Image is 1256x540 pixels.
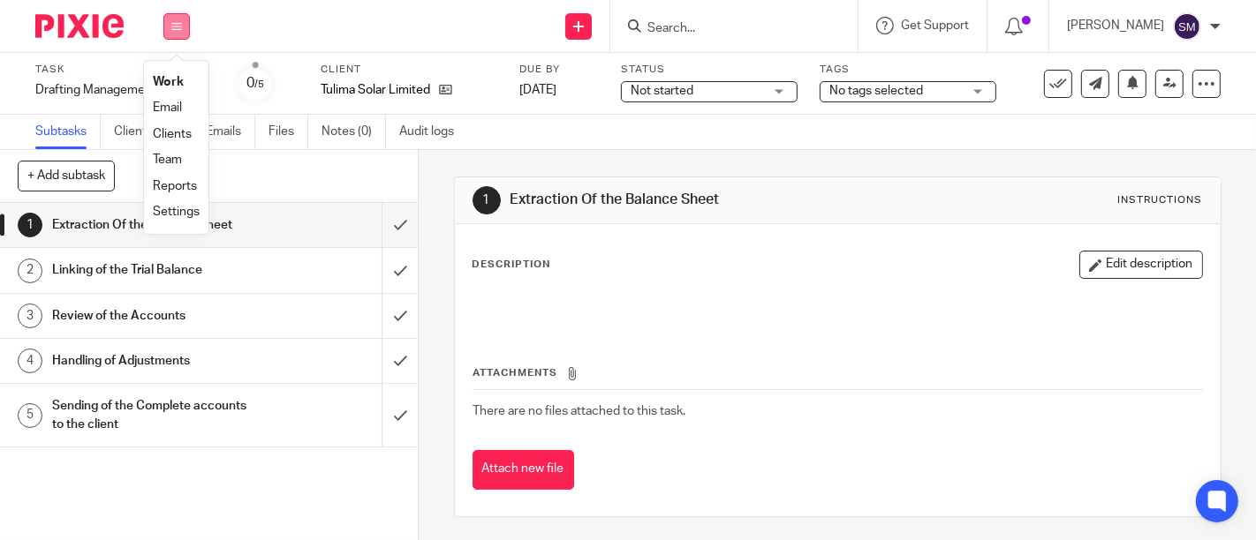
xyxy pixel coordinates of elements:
[519,84,556,96] span: [DATE]
[18,213,42,237] div: 1
[18,304,42,328] div: 3
[18,161,115,191] button: + Add subtask
[153,76,184,88] a: Work
[153,180,197,192] a: Reports
[254,79,264,89] small: /5
[114,115,193,149] a: Client tasks
[829,85,923,97] span: No tags selected
[1079,251,1203,279] button: Edit description
[35,115,101,149] a: Subtasks
[473,405,686,417] span: There are no files attached to this task.
[519,63,599,77] label: Due by
[52,393,261,438] h1: Sending of the Complete accounts to the client
[52,303,261,329] h1: Review of the Accounts
[52,212,261,238] h1: Extraction Of the Balance Sheet
[510,191,875,209] h1: Extraction Of the Balance Sheet
[473,368,558,378] span: Attachments
[35,81,212,99] div: Drafting Management Accounts(Quarterly)
[1173,12,1201,41] img: svg%3E
[18,403,42,428] div: 5
[901,19,969,32] span: Get Support
[321,81,430,99] p: Tulima Solar Limited
[1118,193,1203,207] div: Instructions
[322,115,386,149] a: Notes (0)
[631,85,693,97] span: Not started
[621,63,798,77] label: Status
[52,348,261,374] h1: Handling of Adjustments
[35,63,212,77] label: Task
[153,206,200,218] a: Settings
[473,258,551,272] p: Description
[269,115,308,149] a: Files
[18,259,42,283] div: 2
[52,257,261,283] h1: Linking of the Trial Balance
[153,128,192,140] a: Clients
[399,115,467,149] a: Audit logs
[153,101,182,114] a: Email
[246,73,264,94] div: 0
[321,63,497,77] label: Client
[473,450,574,490] button: Attach new file
[473,186,501,214] div: 1
[820,63,996,77] label: Tags
[206,115,255,149] a: Emails
[18,349,42,373] div: 4
[646,21,805,37] input: Search
[153,154,182,166] a: Team
[1067,17,1164,34] p: [PERSON_NAME]
[35,14,124,38] img: Pixie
